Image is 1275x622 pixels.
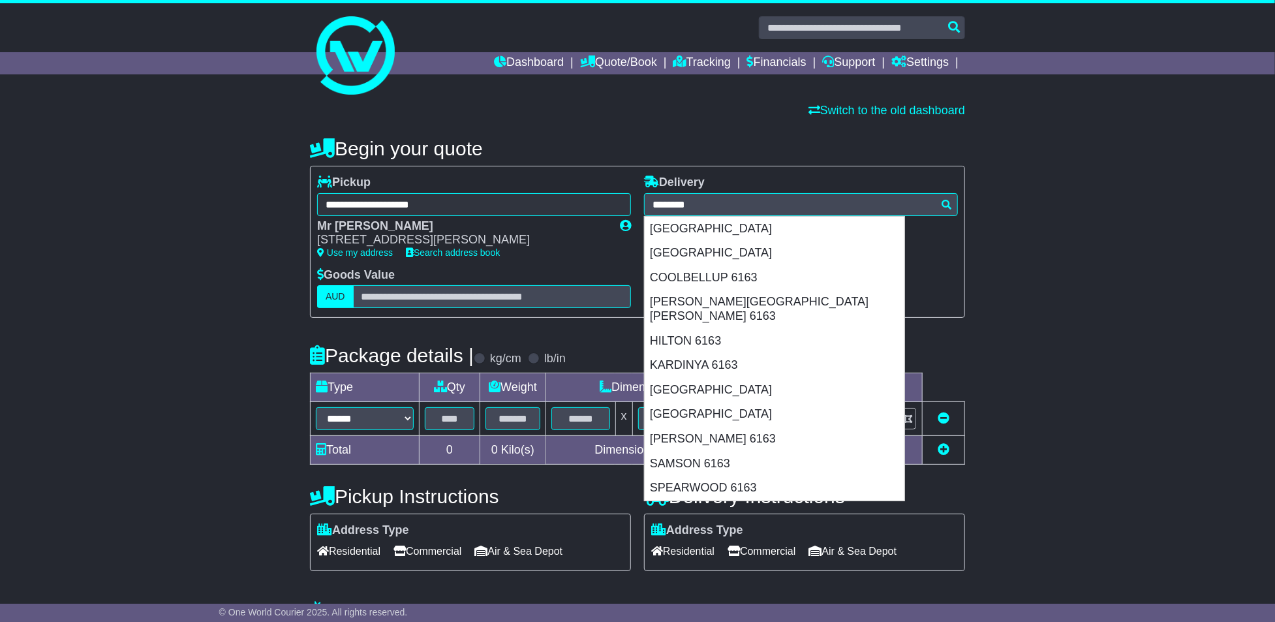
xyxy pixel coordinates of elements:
[644,176,705,190] label: Delivery
[645,266,904,290] div: COOLBELLUP 6163
[645,241,904,266] div: [GEOGRAPHIC_DATA]
[645,427,904,452] div: [PERSON_NAME] 6163
[317,233,607,247] div: [STREET_ADDRESS][PERSON_NAME]
[580,52,657,74] a: Quote/Book
[809,541,897,561] span: Air & Sea Depot
[645,378,904,403] div: [GEOGRAPHIC_DATA]
[747,52,806,74] a: Financials
[406,247,500,258] a: Search address book
[480,373,546,402] td: Weight
[938,443,949,456] a: Add new item
[317,523,409,538] label: Address Type
[393,541,461,561] span: Commercial
[420,436,480,465] td: 0
[645,476,904,501] div: SPEARWOOD 6163
[645,353,904,378] div: KARDINYA 6163
[490,352,521,366] label: kg/cm
[644,193,958,216] typeahead: Please provide city
[494,52,564,74] a: Dashboard
[310,486,631,507] h4: Pickup Instructions
[317,268,395,283] label: Goods Value
[311,436,420,465] td: Total
[545,436,788,465] td: Dimensions in Centimetre(s)
[728,541,795,561] span: Commercial
[310,138,965,159] h4: Begin your quote
[645,402,904,427] div: [GEOGRAPHIC_DATA]
[491,443,498,456] span: 0
[938,412,949,425] a: Remove this item
[317,219,607,234] div: Mr [PERSON_NAME]
[651,541,714,561] span: Residential
[615,402,632,436] td: x
[317,285,354,308] label: AUD
[823,52,876,74] a: Support
[651,523,743,538] label: Address Type
[475,541,563,561] span: Air & Sea Depot
[545,373,788,402] td: Dimensions (L x W x H)
[645,217,904,241] div: [GEOGRAPHIC_DATA]
[645,329,904,354] div: HILTON 6163
[317,176,371,190] label: Pickup
[645,452,904,476] div: SAMSON 6163
[317,247,393,258] a: Use my address
[808,104,965,117] a: Switch to the old dashboard
[310,345,474,366] h4: Package details |
[317,541,380,561] span: Residential
[310,600,965,622] h4: Warranty & Insurance
[891,52,949,74] a: Settings
[645,290,904,328] div: [PERSON_NAME][GEOGRAPHIC_DATA][PERSON_NAME] 6163
[219,607,408,617] span: © One World Courier 2025. All rights reserved.
[311,373,420,402] td: Type
[420,373,480,402] td: Qty
[673,52,731,74] a: Tracking
[544,352,566,366] label: lb/in
[480,436,546,465] td: Kilo(s)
